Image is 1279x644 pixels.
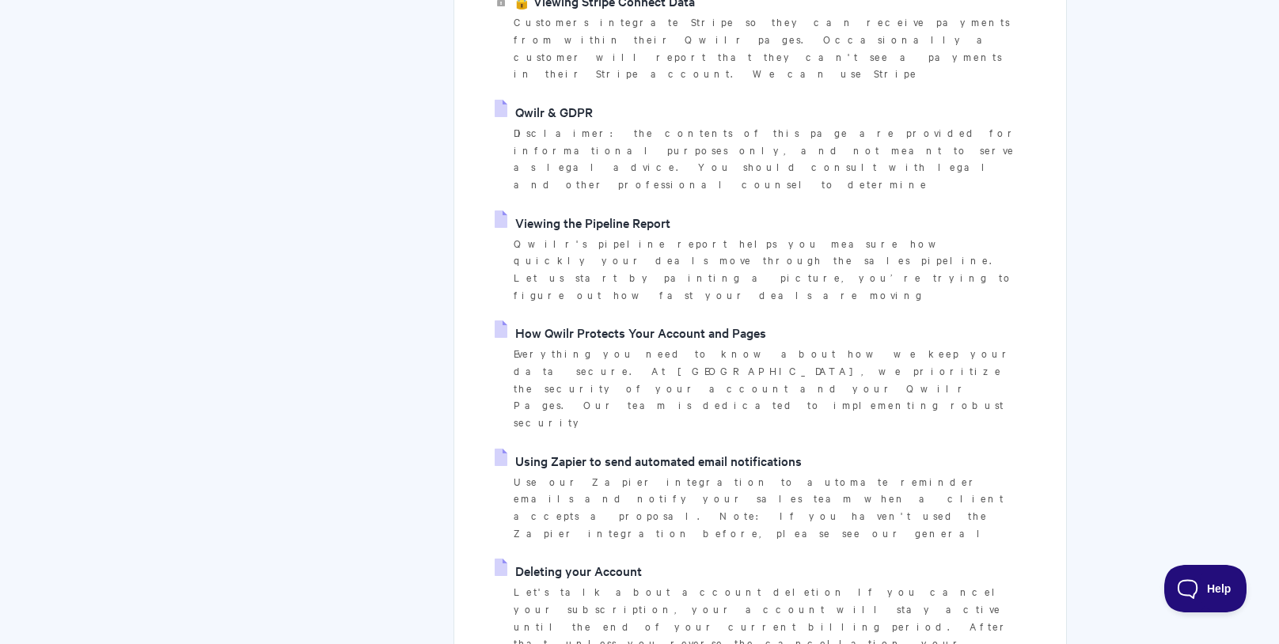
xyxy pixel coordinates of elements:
[514,235,1027,304] p: Qwilr's pipeline report helps you measure how quickly your deals move through the sales pipeline....
[495,449,802,472] a: Using Zapier to send automated email notifications
[514,124,1027,193] p: Disclaimer: the contents of this page are provided for informational purposes only, and not meant...
[495,320,766,344] a: How Qwilr Protects Your Account and Pages
[495,210,670,234] a: Viewing the Pipeline Report
[514,13,1027,82] p: Customers integrate Stripe so they can receive payments from within their Qwilr pages. Occasional...
[514,345,1027,431] p: Everything you need to know about how we keep your data secure. At [GEOGRAPHIC_DATA], we prioriti...
[495,100,593,123] a: Qwilr & GDPR
[1164,565,1247,612] iframe: Toggle Customer Support
[495,559,642,582] a: Deleting your Account
[514,473,1027,542] p: Use our Zapier integration to automate reminder emails and notify your sales team when a client a...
